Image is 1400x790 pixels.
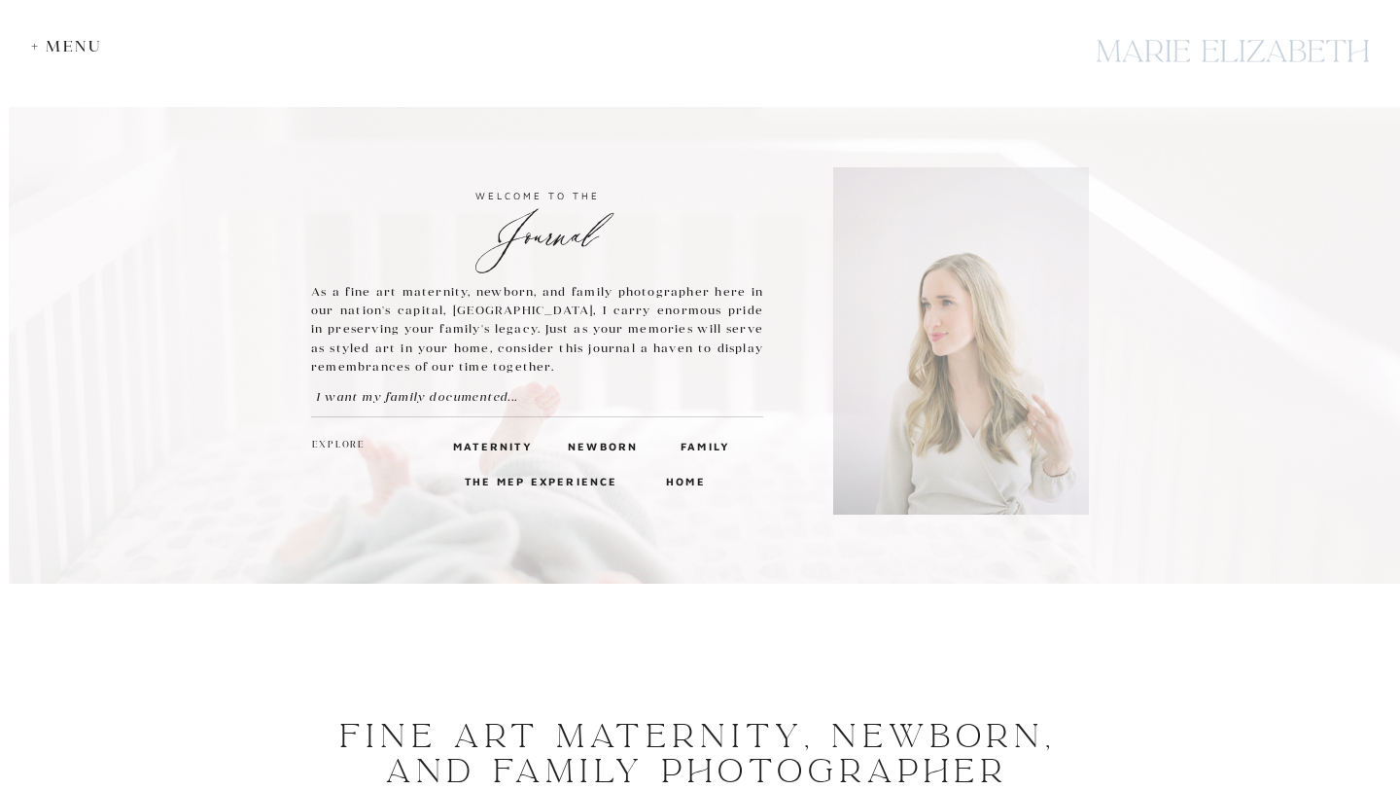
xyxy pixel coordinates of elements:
[311,208,763,242] h2: Journal
[311,187,763,204] h3: welcome to the
[31,37,112,55] div: + Menu
[453,437,520,454] a: maternity
[568,437,633,454] a: Newborn
[311,282,763,377] p: As a fine art maternity, newborn, and family photographer here in our nation's capital, [GEOGRAPH...
[312,437,367,454] h2: explore
[666,472,702,489] a: home
[316,387,560,406] a: I want my family documented...
[331,719,1065,789] h1: Fine Art Maternity, Newborn, and Family Photographer
[681,437,727,454] a: Family
[465,472,622,489] a: The MEP Experience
